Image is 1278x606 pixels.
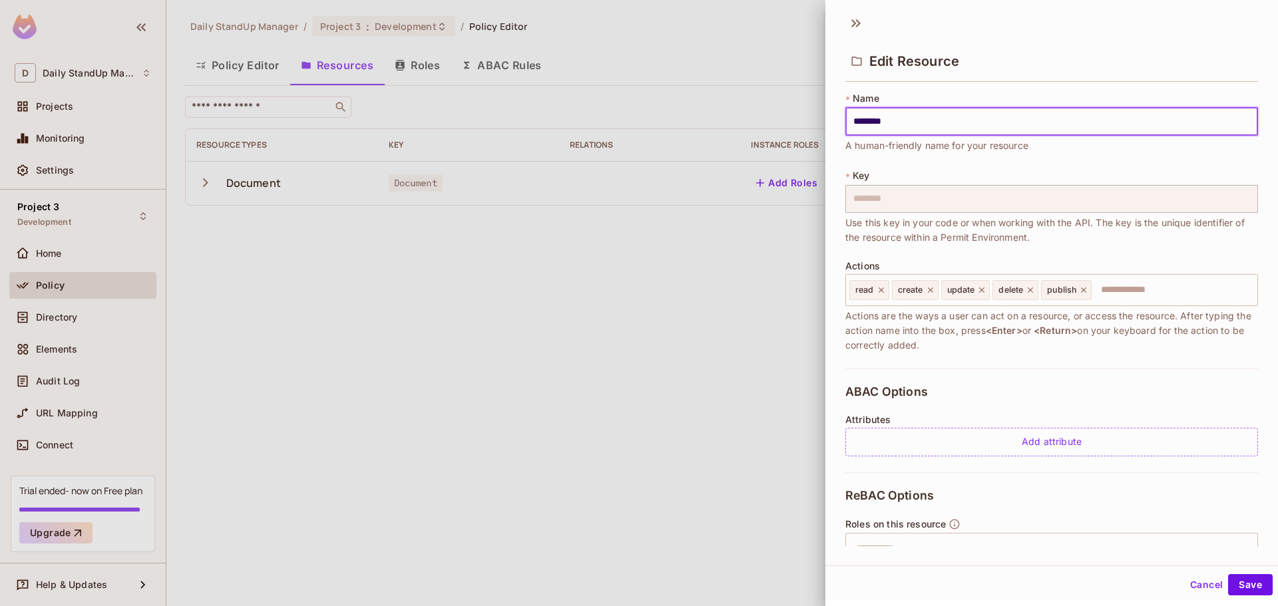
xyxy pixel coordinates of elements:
[845,519,946,530] span: Roles on this resource
[845,216,1258,245] span: Use this key in your code or when working with the API. The key is the unique identifier of the r...
[853,170,869,181] span: Key
[855,285,874,295] span: read
[941,280,990,300] div: update
[1228,574,1273,595] button: Save
[1041,280,1092,300] div: publish
[845,489,934,502] span: ReBAC Options
[986,325,1022,336] span: <Enter>
[853,93,879,104] span: Name
[947,285,975,295] span: update
[1034,325,1077,336] span: <Return>
[845,414,891,425] span: Attributes
[998,285,1023,295] span: delete
[1047,285,1076,295] span: publish
[845,261,880,271] span: Actions
[869,53,959,69] span: Edit Resource
[845,309,1258,353] span: Actions are the ways a user can act on a resource, or access the resource. After typing the actio...
[845,428,1258,456] div: Add attribute
[845,385,928,398] span: ABAC Options
[849,280,889,300] div: read
[898,285,923,295] span: create
[1185,574,1228,595] button: Cancel
[845,138,1028,153] span: A human-friendly name for your resource
[892,280,939,300] div: create
[992,280,1038,300] div: delete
